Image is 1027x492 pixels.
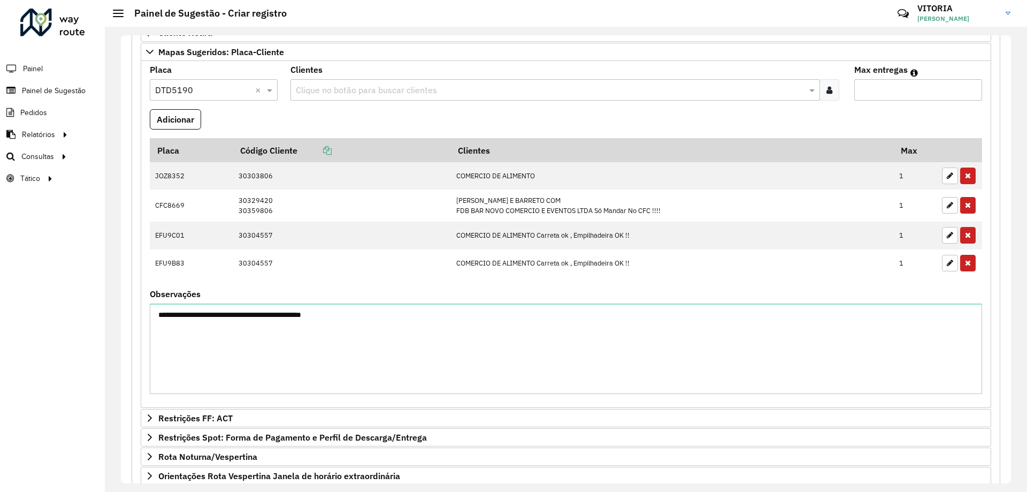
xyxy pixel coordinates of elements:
[451,139,894,162] th: Clientes
[910,69,918,77] em: Máximo de clientes que serão colocados na mesma rota com os clientes informados
[451,162,894,190] td: COMERCIO DE ALIMENTO
[158,433,427,442] span: Restrições Spot: Forma de Pagamento e Perfil de Descarga/Entrega
[150,287,201,300] label: Observações
[892,2,915,25] a: Contato Rápido
[22,129,55,140] span: Relatórios
[150,249,233,277] td: EFU9B83
[894,249,937,277] td: 1
[141,448,991,466] a: Rota Noturna/Vespertina
[894,162,937,190] td: 1
[290,63,323,76] label: Clientes
[158,28,212,37] span: Cliente Retira
[22,85,86,96] span: Painel de Sugestão
[150,162,233,190] td: JOZ8352
[297,145,332,156] a: Copiar
[451,249,894,277] td: COMERCIO DE ALIMENTO Carreta ok , Empilhadeira OK !!
[158,472,400,480] span: Orientações Rota Vespertina Janela de horário extraordinária
[141,428,991,446] a: Restrições Spot: Forma de Pagamento e Perfil de Descarga/Entrega
[451,190,894,221] td: [PERSON_NAME] E BARRETO COM FDB BAR NOVO COMERCIO E EVENTOS LTDA Só Mandar No CFC !!!!
[150,190,233,221] td: CFC8669
[21,151,54,162] span: Consultas
[158,48,284,56] span: Mapas Sugeridos: Placa-Cliente
[20,173,40,184] span: Tático
[158,452,257,461] span: Rota Noturna/Vespertina
[158,414,233,422] span: Restrições FF: ACT
[124,7,287,19] h2: Painel de Sugestão - Criar registro
[854,63,908,76] label: Max entregas
[23,63,43,74] span: Painel
[233,222,451,249] td: 30304557
[150,63,172,76] label: Placa
[141,61,991,408] div: Mapas Sugeridos: Placa-Cliente
[150,109,201,130] button: Adicionar
[233,249,451,277] td: 30304557
[150,139,233,162] th: Placa
[894,222,937,249] td: 1
[141,467,991,485] a: Orientações Rota Vespertina Janela de horário extraordinária
[233,139,451,162] th: Código Cliente
[20,107,47,118] span: Pedidos
[894,139,937,162] th: Max
[255,84,264,96] span: Clear all
[141,43,991,61] a: Mapas Sugeridos: Placa-Cliente
[150,222,233,249] td: EFU9C01
[894,190,937,221] td: 1
[917,14,998,24] span: [PERSON_NAME]
[233,162,451,190] td: 30303806
[917,3,998,13] h3: VITORIA
[233,190,451,221] td: 30329420 30359806
[451,222,894,249] td: COMERCIO DE ALIMENTO Carreta ok , Empilhadeira OK !!
[141,409,991,427] a: Restrições FF: ACT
